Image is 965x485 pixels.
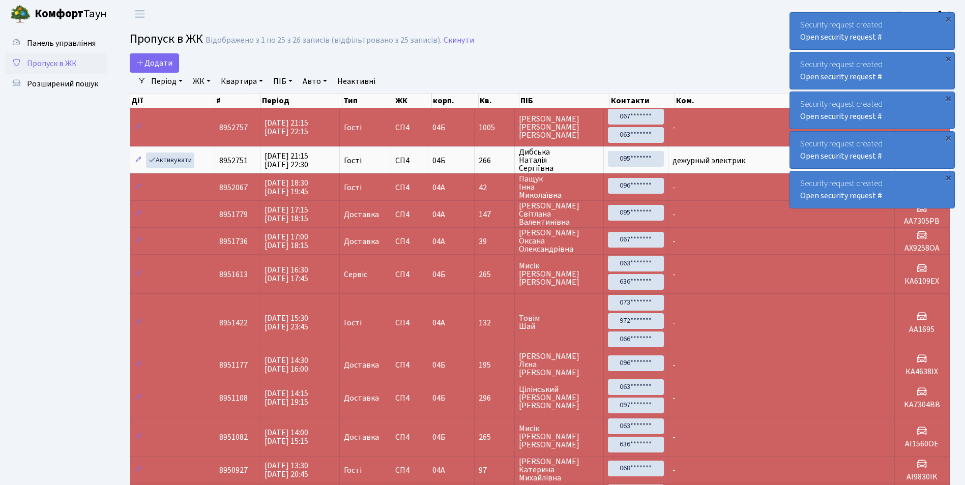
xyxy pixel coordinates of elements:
[344,210,379,219] span: Доставка
[675,94,894,108] th: Ком.
[479,433,510,441] span: 265
[444,36,474,45] a: Скинути
[943,53,953,64] div: ×
[265,204,308,224] span: [DATE] 17:15 [DATE] 18:15
[130,94,215,108] th: Дії
[519,229,599,253] span: [PERSON_NAME] Оксана Олександрівна
[672,122,676,133] span: -
[5,53,107,74] a: Пропуск в ЖК
[342,94,395,108] th: Тип
[219,122,248,133] span: 8952757
[479,184,510,192] span: 42
[519,175,599,199] span: Пащук Інна Миколаївна
[344,394,379,402] span: Доставка
[790,92,954,129] div: Security request created
[344,237,379,246] span: Доставка
[5,33,107,53] a: Панель управління
[479,124,510,132] span: 1005
[519,115,599,139] span: [PERSON_NAME] [PERSON_NAME] [PERSON_NAME]
[265,313,308,332] span: [DATE] 15:30 [DATE] 23:45
[479,319,510,327] span: 132
[800,32,882,43] a: Open security request #
[265,231,308,251] span: [DATE] 17:00 [DATE] 18:15
[672,182,676,193] span: -
[672,317,676,328] span: -
[127,6,153,22] button: Переключити навігацію
[432,432,446,443] span: 04Б
[479,466,510,474] span: 97
[432,122,446,133] span: 04Б
[790,132,954,168] div: Security request created
[265,117,308,137] span: [DATE] 21:15 [DATE] 22:15
[672,269,676,280] span: -
[432,392,446,404] span: 04Б
[219,236,248,247] span: 8951736
[217,73,267,90] a: Квартира
[479,210,510,219] span: 147
[899,472,945,482] h5: AI9830IK
[265,427,308,447] span: [DATE] 14:00 [DATE] 15:15
[672,392,676,404] span: -
[432,465,445,476] span: 04А
[344,433,379,441] span: Доставка
[395,210,424,219] span: СП4
[130,30,203,48] span: Пропуск в ЖК
[519,94,610,108] th: ПІБ
[432,182,445,193] span: 04А
[432,236,445,247] span: 04А
[519,385,599,410] span: Цілінський [PERSON_NAME] [PERSON_NAME]
[896,8,953,20] a: Консьєрж б. 4.
[395,466,424,474] span: СП4
[800,150,882,162] a: Open security request #
[147,73,187,90] a: Період
[265,388,308,408] span: [DATE] 14:15 [DATE] 19:15
[790,171,954,208] div: Security request created
[10,4,31,24] img: logo.png
[27,38,96,49] span: Панель управління
[672,465,676,476] span: -
[610,94,675,108] th: Контакти
[519,458,599,482] span: [PERSON_NAME] Катерина Михайлівна
[519,314,599,330] span: Товім Шай
[219,392,248,404] span: 8951108
[27,78,98,89] span: Розширений пошук
[790,13,954,49] div: Security request created
[432,317,445,328] span: 04А
[395,394,424,402] span: СП4
[219,182,248,193] span: 8952067
[344,361,379,369] span: Доставка
[146,153,194,168] a: Активувати
[432,155,446,166] span: 04Б
[432,359,446,371] span: 04Б
[943,133,953,143] div: ×
[219,432,248,443] span: 8951082
[189,73,215,90] a: ЖК
[479,361,510,369] span: 195
[219,359,248,371] span: 8951177
[136,57,172,69] span: Додати
[943,172,953,183] div: ×
[395,270,424,279] span: СП4
[672,155,745,166] span: дежурный электрик
[261,94,342,108] th: Період
[27,58,77,69] span: Пропуск в ЖК
[269,73,297,90] a: ПІБ
[219,465,248,476] span: 8950927
[219,317,248,328] span: 8951422
[479,157,510,165] span: 266
[432,209,445,220] span: 04А
[479,94,519,108] th: Кв.
[395,124,424,132] span: СП4
[219,269,248,280] span: 8951613
[395,237,424,246] span: СП4
[344,270,367,279] span: Сервіс
[479,394,510,402] span: 296
[395,157,424,165] span: СП4
[344,157,362,165] span: Гості
[800,71,882,82] a: Open security request #
[800,190,882,201] a: Open security request #
[899,367,945,377] h5: КА4638ІХ
[299,73,331,90] a: Авто
[899,277,945,286] h5: КА6109ЕХ
[344,184,362,192] span: Гості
